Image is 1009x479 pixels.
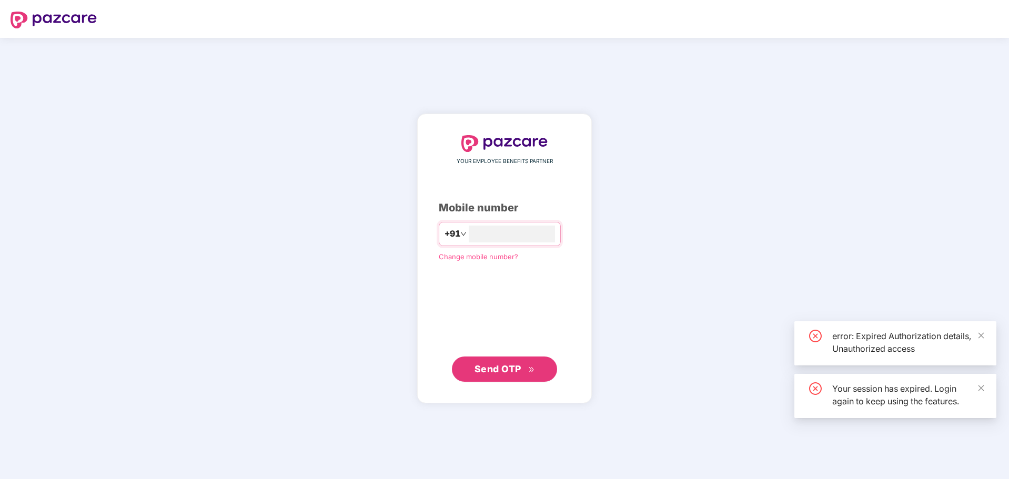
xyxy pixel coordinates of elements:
div: error: Expired Authorization details, Unauthorized access [832,330,984,355]
span: double-right [528,366,535,373]
span: close-circle [809,330,822,342]
span: Send OTP [475,363,521,374]
span: YOUR EMPLOYEE BENEFITS PARTNER [457,157,553,166]
span: close [977,384,985,392]
button: Send OTPdouble-right [452,356,557,382]
span: close-circle [809,382,822,395]
span: close [977,332,985,339]
a: Change mobile number? [439,252,518,261]
img: logo [461,135,548,152]
img: logo [11,12,97,28]
div: Your session has expired. Login again to keep using the features. [832,382,984,407]
div: Mobile number [439,200,570,216]
span: +91 [445,227,460,240]
span: down [460,231,467,237]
